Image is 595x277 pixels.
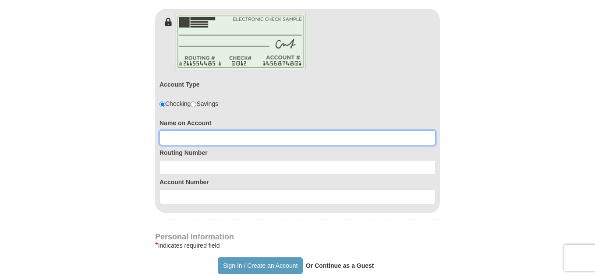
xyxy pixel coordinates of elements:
button: Sign In / Create an Account [218,257,302,274]
label: Name on Account [159,119,436,127]
div: Indicates required field [155,240,440,251]
strong: Or Continue as a Guest [306,262,374,269]
label: Account Type [159,80,200,89]
label: Routing Number [159,148,436,157]
label: Account Number [159,178,436,186]
img: check-en.png [175,13,306,70]
div: Checking Savings [159,99,218,108]
h4: Personal Information [155,233,440,240]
